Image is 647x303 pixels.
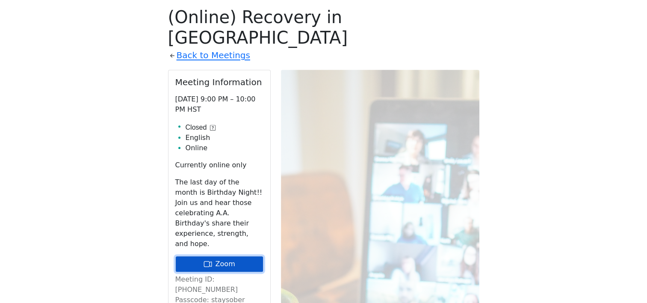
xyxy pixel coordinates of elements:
[186,122,216,133] button: Closed
[177,48,250,63] a: Back to Meetings
[168,7,479,48] h1: (Online) Recovery in [GEOGRAPHIC_DATA]
[186,133,263,143] li: English
[175,160,263,170] p: Currently online only
[175,177,263,249] p: The last day of the month is Birthday Night!! Join us and hear those celebrating A.A. Birthday's ...
[175,94,263,115] p: [DATE] 9:00 PM – 10:00 PM HST
[175,77,263,87] h2: Meeting Information
[186,122,207,133] span: Closed
[186,143,263,153] li: Online
[175,256,263,272] a: Zoom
